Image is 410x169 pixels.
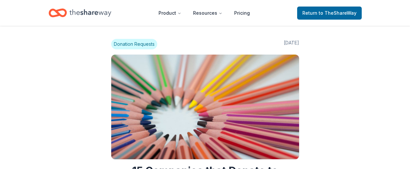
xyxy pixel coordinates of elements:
[188,7,228,20] button: Resources
[153,7,187,20] button: Product
[49,5,111,21] a: Home
[111,55,299,159] img: Image for 15 Companies that Donate to Schools and PTA/PTOs
[297,7,362,20] a: Returnto TheShareWay
[302,9,357,17] span: Return
[111,39,157,49] span: Donation Requests
[153,5,255,21] nav: Main
[319,10,357,16] span: to TheShareWay
[284,39,299,49] span: [DATE]
[229,7,255,20] a: Pricing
